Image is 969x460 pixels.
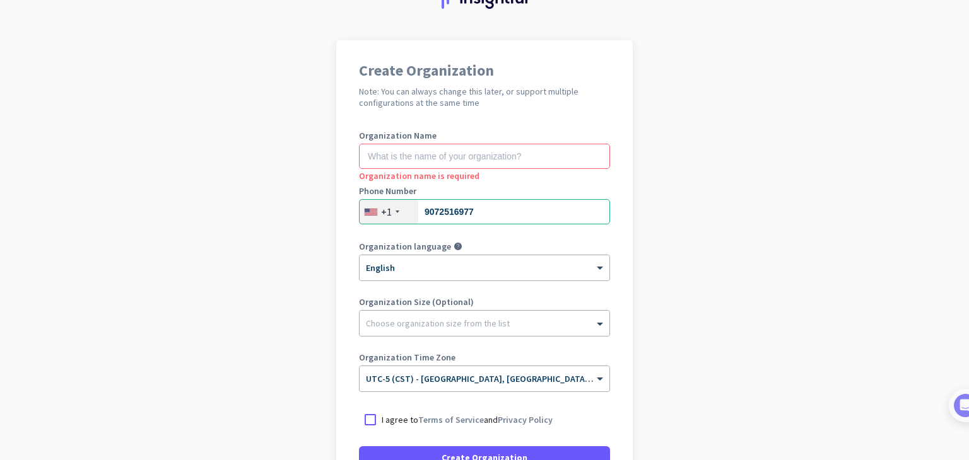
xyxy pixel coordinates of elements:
input: 201-555-0123 [359,199,610,224]
span: Organization name is required [359,170,479,181]
label: Organization Time Zone [359,353,610,362]
label: Organization Name [359,131,610,140]
p: I agree to and [382,413,553,426]
input: What is the name of your organization? [359,144,610,169]
h1: Create Organization [359,63,610,78]
label: Organization Size (Optional) [359,297,610,306]
i: help [454,242,462,251]
a: Privacy Policy [498,414,553,425]
label: Organization language [359,242,451,251]
h2: Note: You can always change this later, or support multiple configurations at the same time [359,86,610,108]
a: Terms of Service [418,414,484,425]
div: +1 [381,205,392,218]
label: Phone Number [359,187,610,195]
